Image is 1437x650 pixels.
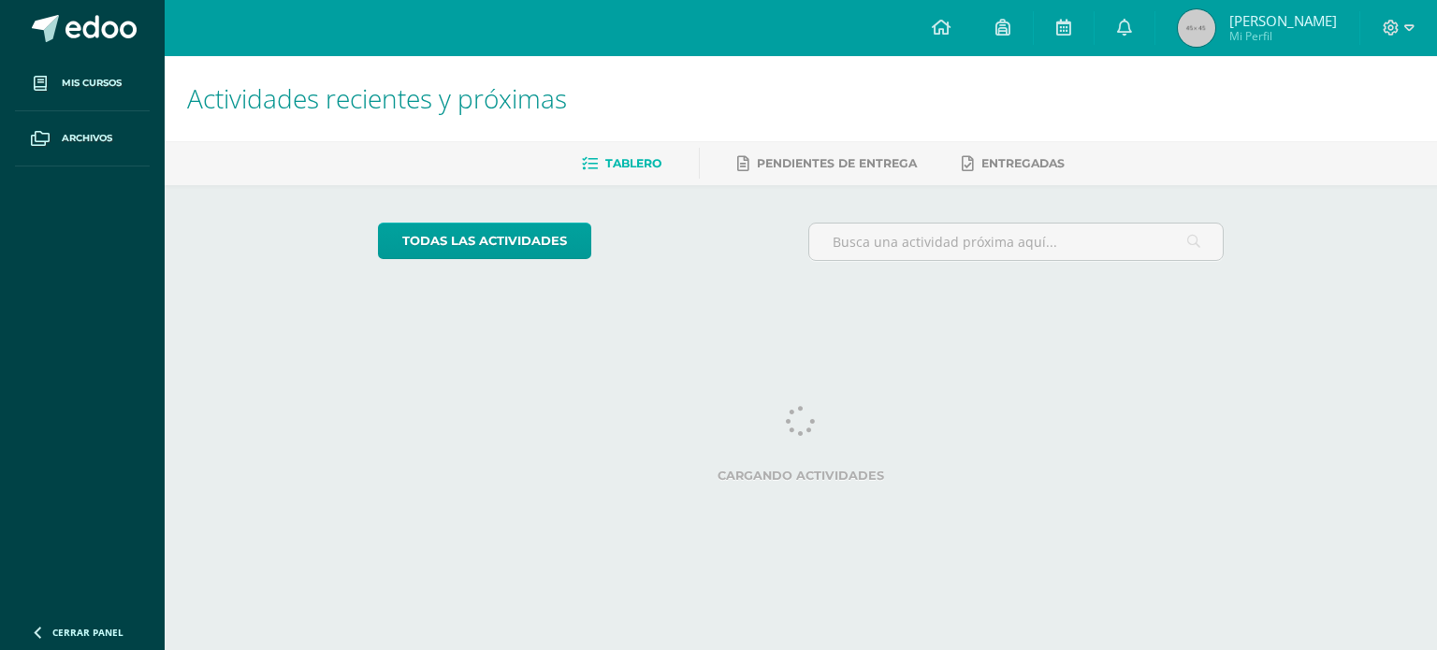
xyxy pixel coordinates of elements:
span: Cerrar panel [52,626,123,639]
input: Busca una actividad próxima aquí... [809,224,1224,260]
span: Mi Perfil [1229,28,1337,44]
a: todas las Actividades [378,223,591,259]
img: 45x45 [1178,9,1215,47]
span: [PERSON_NAME] [1229,11,1337,30]
a: Pendientes de entrega [737,149,917,179]
span: Mis cursos [62,76,122,91]
span: Entregadas [981,156,1065,170]
a: Entregadas [962,149,1065,179]
a: Tablero [582,149,661,179]
span: Actividades recientes y próximas [187,80,567,116]
span: Tablero [605,156,661,170]
a: Archivos [15,111,150,166]
span: Pendientes de entrega [757,156,917,170]
a: Mis cursos [15,56,150,111]
span: Archivos [62,131,112,146]
label: Cargando actividades [378,469,1225,483]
